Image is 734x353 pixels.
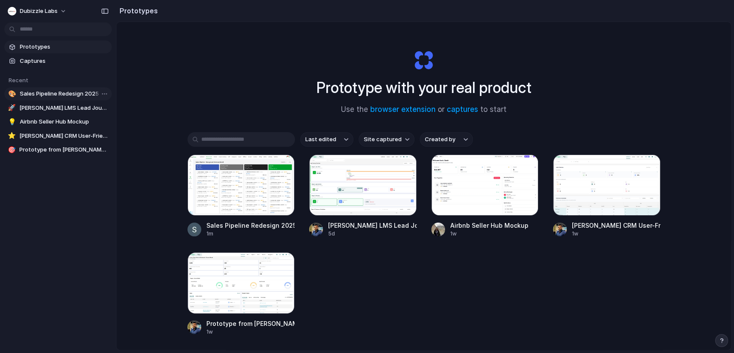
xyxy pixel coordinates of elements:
[316,76,531,99] h1: Prototype with your real product
[572,230,660,238] div: 1w
[8,118,16,126] div: 💡
[20,43,108,51] span: Prototypes
[206,221,295,230] div: Sales Pipeline Redesign 2025
[359,132,415,147] button: Site captured
[8,132,16,140] div: ⭐
[328,221,417,230] div: [PERSON_NAME] LMS Lead Journey Dashboard
[4,102,112,115] a: 🚀[PERSON_NAME] LMS Lead Journey Dashboard
[4,115,112,128] a: 💡Airbnb Seller Hub Mockup
[4,40,112,53] a: Prototypes
[116,6,158,16] h2: Prototypes
[4,130,112,142] a: ⭐[PERSON_NAME] CRM User-Friendly Dashboard
[341,104,507,115] span: Use the or to start
[420,132,473,147] button: Created by
[8,146,16,154] div: 🎯
[19,146,108,154] span: Prototype from [PERSON_NAME] CRM Dashboard
[4,143,112,156] a: 🎯Prototype from [PERSON_NAME] CRM Dashboard
[305,135,336,144] span: Last edited
[187,252,295,335] a: Prototype from Jarvis CRM DashboardPrototype from [PERSON_NAME] CRM Dashboard1w
[206,319,295,328] div: Prototype from [PERSON_NAME] CRM Dashboard
[4,87,112,100] a: 🎨Sales Pipeline Redesign 2025
[370,105,436,114] a: browser extension
[4,55,112,68] a: Captures
[187,155,295,238] a: Sales Pipeline Redesign 2025Sales Pipeline Redesign 20251m
[447,105,478,114] a: captures
[8,104,16,112] div: 🚀
[206,328,295,336] div: 1w
[572,221,660,230] div: [PERSON_NAME] CRM User-Friendly Dashboard
[364,135,402,144] span: Site captured
[450,230,528,238] div: 1w
[8,90,16,98] div: 🎨
[9,77,28,84] span: Recent
[20,90,108,98] span: Sales Pipeline Redesign 2025
[20,118,108,126] span: Airbnb Seller Hub Mockup
[20,57,108,65] span: Captures
[309,155,417,238] a: Jarvis LMS Lead Journey Dashboard[PERSON_NAME] LMS Lead Journey Dashboard5d
[19,104,108,112] span: [PERSON_NAME] LMS Lead Journey Dashboard
[431,155,539,238] a: Airbnb Seller Hub MockupAirbnb Seller Hub Mockup1w
[450,221,528,230] div: Airbnb Seller Hub Mockup
[300,132,353,147] button: Last edited
[553,155,660,238] a: Jarvis CRM User-Friendly Dashboard[PERSON_NAME] CRM User-Friendly Dashboard1w
[206,230,295,238] div: 1m
[328,230,417,238] div: 5d
[4,4,71,18] button: Dubizzle Labs
[425,135,455,144] span: Created by
[19,132,108,140] span: [PERSON_NAME] CRM User-Friendly Dashboard
[20,7,58,15] span: Dubizzle Labs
